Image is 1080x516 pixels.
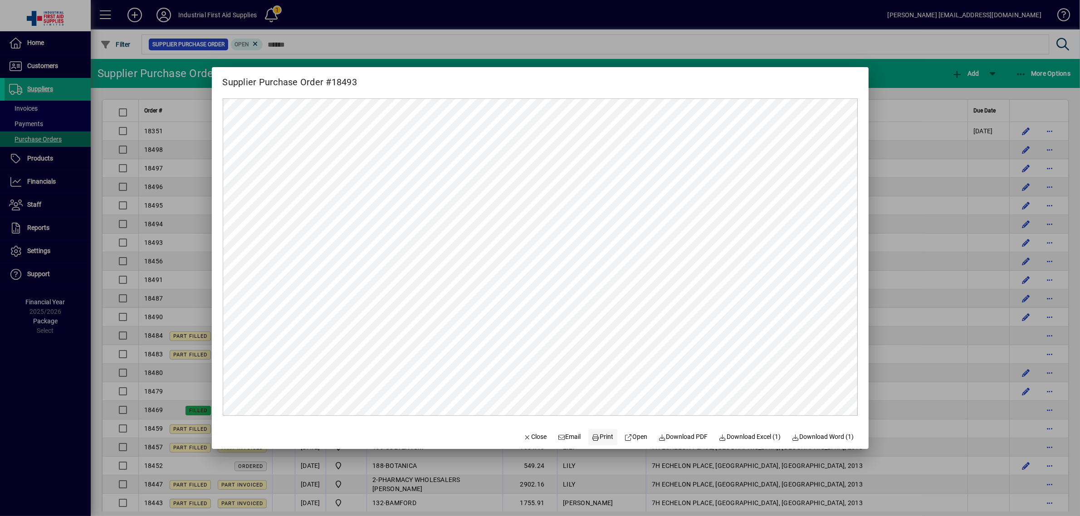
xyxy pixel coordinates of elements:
[557,432,581,442] span: Email
[788,429,858,445] button: Download Word (1)
[523,432,547,442] span: Close
[658,432,708,442] span: Download PDF
[792,432,854,442] span: Download Word (1)
[212,67,368,89] h2: Supplier Purchase Order #18493
[625,432,648,442] span: Open
[715,429,785,445] button: Download Excel (1)
[621,429,651,445] a: Open
[655,429,712,445] a: Download PDF
[520,429,551,445] button: Close
[719,432,781,442] span: Download Excel (1)
[592,432,614,442] span: Print
[554,429,585,445] button: Email
[588,429,617,445] button: Print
